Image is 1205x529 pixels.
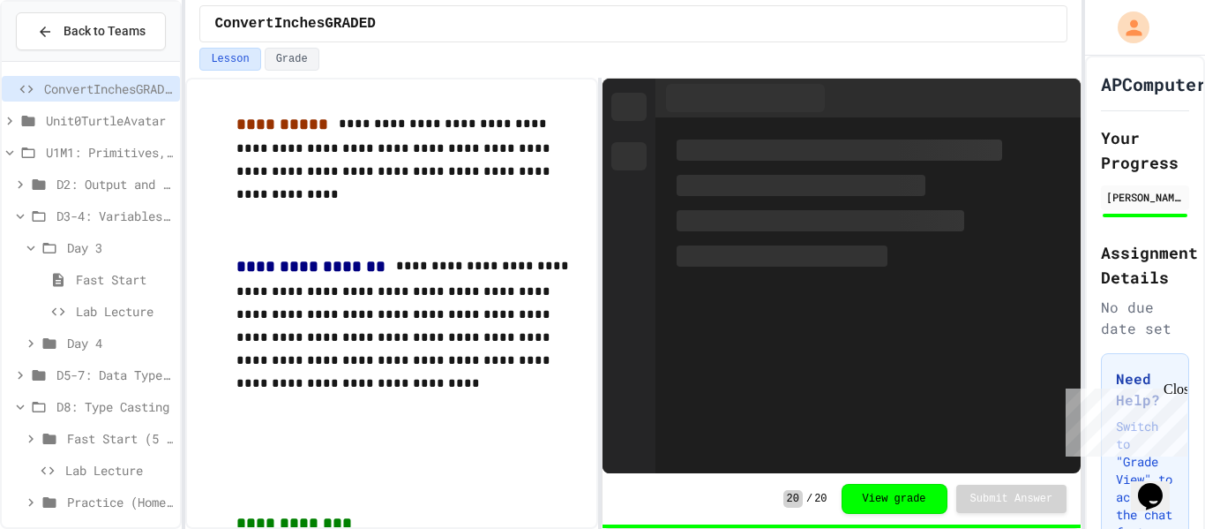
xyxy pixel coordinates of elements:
div: No due date set [1101,297,1189,339]
span: Lab Lecture [76,302,173,321]
span: / [806,492,812,506]
span: Day 4 [67,334,173,352]
iframe: chat widget [1059,382,1187,457]
span: Fast Start [76,270,173,289]
span: Submit Answer [970,492,1053,506]
span: D8: Type Casting [56,397,173,416]
span: D2: Output and Compiling Code [56,175,173,193]
div: Chat with us now!Close [7,7,122,112]
button: Submit Answer [956,485,1067,513]
span: D3-4: Variables and Input [56,207,173,225]
span: Fast Start (5 mins) [67,429,173,448]
button: Lesson [199,48,260,71]
button: View grade [842,484,947,514]
span: U1M1: Primitives, Variables, Basic I/O [46,143,173,162]
div: My Account [1099,7,1154,48]
span: Lab Lecture [65,461,173,480]
span: 20 [783,490,803,508]
button: Back to Teams [16,12,166,50]
span: 20 [814,492,827,506]
span: Unit0TurtleAvatar [46,111,173,130]
span: Back to Teams [64,22,146,41]
h2: Assignment Details [1101,240,1189,290]
button: Grade [265,48,319,71]
span: D5-7: Data Types and Number Calculations [56,366,173,384]
iframe: chat widget [1131,458,1187,511]
h2: Your Progress [1101,125,1189,175]
span: ConvertInchesGRADED [214,13,375,34]
span: Day 3 [67,238,173,257]
div: [PERSON_NAME] [1106,189,1184,205]
span: Practice (Homework, if needed) [67,493,173,511]
h3: Need Help? [1116,368,1174,411]
span: ConvertInchesGRADED [44,79,173,98]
